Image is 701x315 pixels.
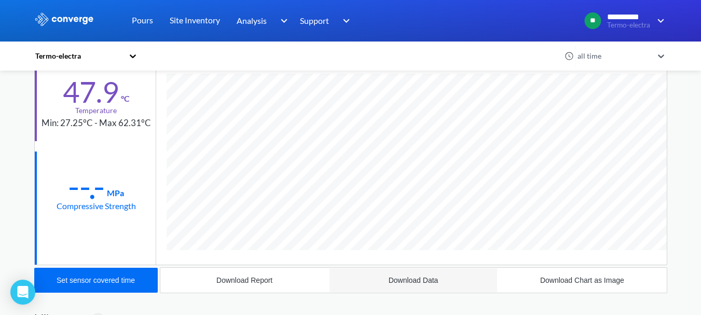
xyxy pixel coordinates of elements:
div: all time [575,50,653,62]
button: Download Data [329,268,498,293]
button: Download Report [160,268,329,293]
div: Temperature [75,105,117,116]
img: downArrow.svg [273,15,290,27]
div: Open Intercom Messenger [10,280,35,305]
div: Termo-electra [34,50,123,62]
div: Download Report [216,276,272,284]
div: Set sensor covered time [57,276,135,284]
img: downArrow.svg [651,15,667,27]
span: Analysis [237,14,267,27]
div: Min: 27.25°C - Max 62.31°C [42,116,151,130]
span: Support [300,14,329,27]
div: Compressive Strength [57,199,136,212]
button: Set sensor covered time [34,268,158,293]
img: logo_ewhite.svg [34,12,94,26]
button: Download Chart as Image [498,268,666,293]
img: downArrow.svg [336,15,353,27]
div: Download Chart as Image [540,276,624,284]
div: 47.9 [63,79,119,105]
div: Download Data [389,276,438,284]
img: icon-clock.svg [565,51,574,61]
div: --.- [68,173,105,199]
span: Termo-electra [607,21,651,29]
